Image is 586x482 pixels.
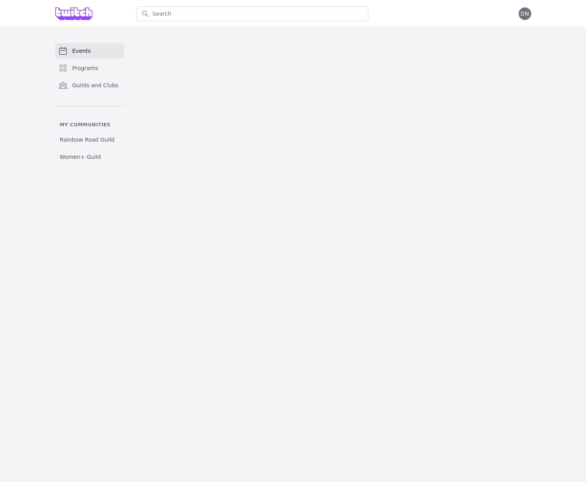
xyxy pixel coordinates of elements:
nav: Sidebar [55,43,124,164]
span: Guilds and Clubs [72,81,119,89]
span: DN [521,11,529,16]
img: Grove [55,7,93,20]
a: Events [55,43,124,59]
a: Guilds and Clubs [55,77,124,93]
span: Women+ Guild [60,153,101,161]
span: Rainbow Road Guild [60,136,115,144]
span: Events [72,47,91,55]
a: Rainbow Road Guild [55,133,124,147]
input: Search [137,6,368,21]
button: DN [519,7,531,20]
span: Programs [72,64,98,72]
a: Women+ Guild [55,150,124,164]
a: Programs [55,60,124,76]
p: My communities [55,122,124,128]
